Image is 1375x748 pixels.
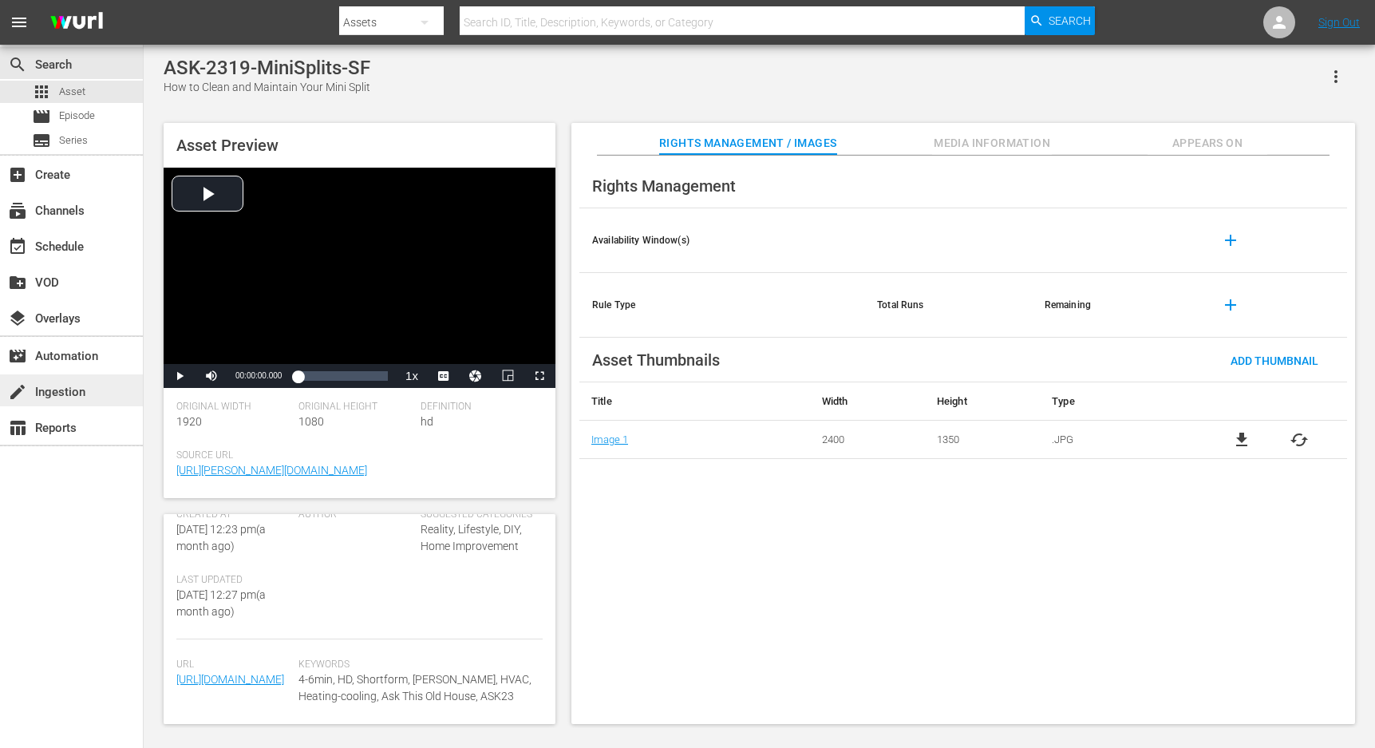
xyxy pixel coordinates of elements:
span: Create [8,165,27,184]
span: Episode [59,108,95,124]
span: Media Information [932,133,1052,153]
span: Author [298,509,413,521]
a: [URL][DOMAIN_NAME] [176,673,284,686]
img: ans4CAIJ8jUAAAAAAAAAAAAAAAAAAAAAAAAgQb4GAAAAAAAAAAAAAAAAAAAAAAAAJMjXAAAAAAAAAAAAAAAAAAAAAAAAgAT5G... [38,4,115,42]
span: menu [10,13,29,32]
button: Playback Rate [396,364,428,388]
span: Asset Preview [176,136,279,155]
span: VOD [8,273,27,292]
span: 00:00:00.000 [235,371,282,380]
a: Image 1 [591,433,628,445]
th: Rule Type [579,273,864,338]
div: How to Clean and Maintain Your Mini Split [164,79,370,96]
span: Rights Management [592,176,736,196]
th: Availability Window(s) [579,208,864,273]
button: add [1211,221,1250,259]
span: Keywords [298,659,535,671]
button: Add Thumbnail [1218,346,1331,374]
span: Original Height [298,401,413,414]
span: Schedule [8,237,27,256]
td: 1350 [925,421,1040,459]
button: Search [1025,6,1095,35]
div: Video Player [164,168,555,388]
span: Series [59,133,88,148]
td: .JPG [1040,421,1193,459]
span: Channels [8,201,27,220]
span: Asset [59,84,85,100]
span: add [1221,295,1240,315]
button: add [1211,286,1250,324]
span: 4-6min, HD, Shortform, [PERSON_NAME], HVAC, Heating-cooling, Ask This Old House, ASK23 [298,671,535,705]
span: 1920 [176,415,202,428]
span: Overlays [8,309,27,328]
button: Mute [196,364,227,388]
span: [DATE] 12:23 pm ( a month ago ) [176,523,266,552]
span: Asset Thumbnails [592,350,720,370]
span: [DATE] 12:27 pm ( a month ago ) [176,588,266,618]
span: Original Width [176,401,290,414]
span: Ingestion [8,382,27,402]
a: [URL][PERSON_NAME][DOMAIN_NAME] [176,464,367,477]
th: Type [1040,382,1193,421]
span: Suggested Categories [421,509,535,521]
td: 2400 [810,421,925,459]
span: Asset [32,82,51,101]
div: ASK-2319-MiniSplits-SF [164,57,370,79]
span: Definition [421,401,535,414]
button: Captions [428,364,460,388]
span: Add Thumbnail [1218,354,1331,367]
span: add [1221,231,1240,250]
button: Fullscreen [524,364,555,388]
span: 1080 [298,415,324,428]
button: cached [1290,430,1309,449]
th: Remaining [1032,273,1199,338]
span: Reality, Lifestyle, DIY, Home Improvement [421,523,522,552]
a: Sign Out [1318,16,1360,29]
span: Last Updated [176,574,290,587]
a: file_download [1232,430,1251,449]
span: Source Url [176,449,535,462]
span: Url [176,659,290,671]
div: Progress Bar [298,371,388,381]
span: Episode [32,107,51,126]
th: Title [579,382,810,421]
span: Series [32,131,51,150]
th: Width [810,382,925,421]
span: Search [8,55,27,74]
span: hd [421,415,433,428]
th: Height [925,382,1040,421]
span: Search [1049,6,1091,35]
span: Reports [8,418,27,437]
button: Jump To Time [460,364,492,388]
span: Automation [8,346,27,366]
span: Created At [176,509,290,521]
button: Picture-in-Picture [492,364,524,388]
button: Play [164,364,196,388]
span: Rights Management / Images [659,133,836,153]
th: Total Runs [864,273,1032,338]
span: Appears On [1148,133,1267,153]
